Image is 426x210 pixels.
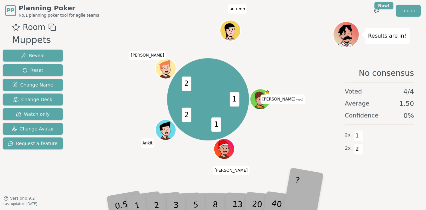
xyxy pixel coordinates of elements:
[3,64,63,76] button: Reset
[353,143,361,155] span: 2
[13,96,52,103] span: Change Deck
[353,130,361,141] span: 1
[3,50,63,62] button: Reveal
[261,95,305,104] span: Click to change your name
[3,94,63,105] button: Change Deck
[12,33,56,47] div: Muppets
[399,99,414,108] span: 1.50
[12,21,20,33] button: Add as favourite
[396,5,421,17] a: Log in
[359,68,414,79] span: No consensus
[230,92,239,107] span: 1
[3,202,37,206] span: Last updated: [DATE]
[345,87,362,96] span: Voted
[368,31,406,41] p: Results are in!
[19,3,99,13] span: Planning Poker
[182,107,191,122] span: 2
[3,79,63,91] button: Change Name
[265,90,270,95] span: Gurjot is the host
[374,2,393,9] div: New!
[16,111,50,117] span: Watch only
[22,67,43,74] span: Reset
[345,111,378,120] span: Confidence
[182,77,191,91] span: 2
[251,90,270,109] button: Click to change your avatar
[3,123,63,135] button: Change Avatar
[5,3,99,18] a: PPPlanning PokerNo.1 planning poker tool for agile teams
[403,87,414,96] span: 4 / 4
[213,166,250,175] span: Click to change your name
[23,21,45,33] span: Room
[141,138,154,148] span: Click to change your name
[12,82,53,88] span: Change Name
[19,13,99,18] span: No.1 planning poker tool for agile teams
[3,108,63,120] button: Watch only
[345,99,369,108] span: Average
[296,98,304,101] span: (you)
[345,145,351,152] span: 2 x
[3,137,63,149] button: Request a feature
[211,117,221,132] span: 1
[21,52,45,59] span: Reveal
[129,51,166,60] span: Click to change your name
[371,5,383,17] button: New!
[10,196,35,201] span: Version 0.9.2
[12,125,54,132] span: Change Avatar
[8,140,58,147] span: Request a feature
[345,131,351,139] span: 2 x
[7,7,14,15] span: PP
[3,196,35,201] button: Version0.9.2
[403,111,414,120] span: 0 %
[228,4,247,14] span: Click to change your name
